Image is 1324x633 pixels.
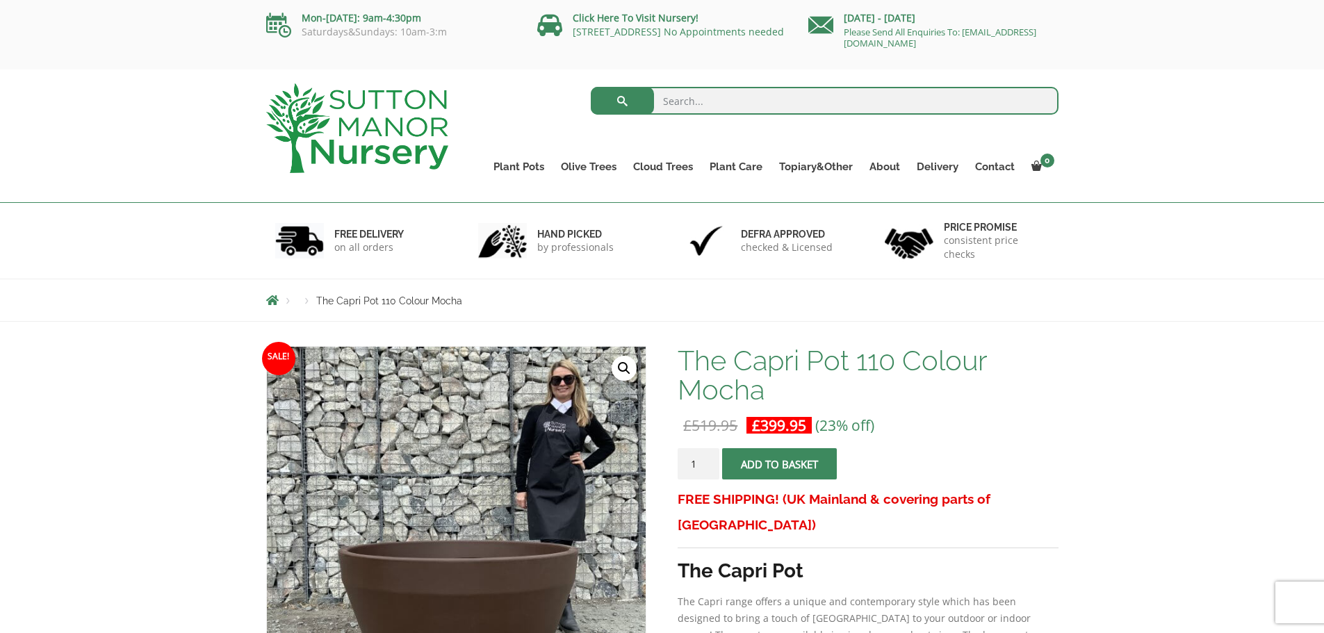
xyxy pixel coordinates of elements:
h6: hand picked [537,228,614,240]
a: Topiary&Other [771,157,861,176]
a: About [861,157,908,176]
img: 1.jpg [275,223,324,258]
input: Search... [591,87,1059,115]
a: Delivery [908,157,967,176]
h6: Price promise [944,221,1049,233]
strong: The Capri Pot [678,559,803,582]
span: £ [752,416,760,435]
input: Product quantity [678,448,719,479]
a: Plant Pots [485,157,553,176]
img: logo [266,83,448,173]
img: 4.jpg [885,220,933,262]
p: checked & Licensed [741,240,833,254]
h1: The Capri Pot 110 Colour Mocha [678,346,1058,404]
h6: FREE DELIVERY [334,228,404,240]
bdi: 519.95 [683,416,737,435]
span: Sale! [262,342,295,375]
h3: FREE SHIPPING! (UK Mainland & covering parts of [GEOGRAPHIC_DATA]) [678,486,1058,538]
p: Mon-[DATE]: 9am-4:30pm [266,10,516,26]
a: Plant Care [701,157,771,176]
p: consistent price checks [944,233,1049,261]
button: Add to basket [722,448,837,479]
a: Please Send All Enquiries To: [EMAIL_ADDRESS][DOMAIN_NAME] [844,26,1036,49]
nav: Breadcrumbs [266,295,1059,306]
span: The Capri Pot 110 Colour Mocha [316,295,462,306]
h6: Defra approved [741,228,833,240]
img: 2.jpg [478,223,527,258]
p: Saturdays&Sundays: 10am-3:m [266,26,516,38]
a: [STREET_ADDRESS] No Appointments needed [573,25,784,38]
a: 0 [1023,157,1059,176]
span: (23% off) [815,416,874,435]
bdi: 399.95 [752,416,806,435]
a: View full-screen image gallery [612,356,637,381]
img: 3.jpg [682,223,730,258]
span: 0 [1040,154,1054,167]
a: Olive Trees [553,157,625,176]
p: on all orders [334,240,404,254]
a: Click Here To Visit Nursery! [573,11,698,24]
span: £ [683,416,692,435]
p: by professionals [537,240,614,254]
p: [DATE] - [DATE] [808,10,1059,26]
a: Contact [967,157,1023,176]
a: Cloud Trees [625,157,701,176]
